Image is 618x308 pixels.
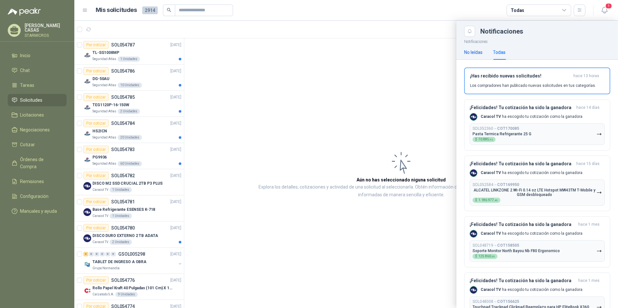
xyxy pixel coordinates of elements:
[489,138,493,141] span: ,92
[473,249,560,253] p: Soporte Monitor North Bayou Nb F80 Ergonomico
[8,175,67,188] a: Remisiones
[20,67,30,74] span: Chat
[578,222,600,227] span: hace 1 mes
[20,111,44,118] span: Licitaciones
[478,138,493,141] span: 70.885
[464,49,483,56] div: No leídas
[470,161,574,167] h3: ¡Felicidades! Tu cotización ha sido la ganadora
[8,49,67,62] a: Inicio
[20,97,42,104] span: Solicitudes
[473,132,531,136] p: Pasta Termica Refrigerante 25 G
[25,34,67,37] p: STARMICROS
[470,169,477,177] img: Company Logo
[470,105,574,110] h3: ¡Felicidades! Tu cotización ha sido la ganadora
[20,193,48,200] span: Configuración
[20,208,57,215] span: Manuales y ayuda
[8,64,67,77] a: Chat
[8,8,41,15] img: Logo peakr
[480,28,610,35] div: Notificaciones
[20,126,50,133] span: Negociaciones
[481,231,582,236] p: ha escogido tu cotización como la ganadora
[497,182,519,187] b: COT169950
[473,243,519,248] p: SOL048719 →
[20,82,34,89] span: Tareas
[464,67,610,94] button: ¡Has recibido nuevas solicitudes!hace 13 horas Los compradores han publicado nuevas solicitudes e...
[478,255,495,258] span: 125.860
[576,105,600,110] span: hace 14 días
[8,124,67,136] a: Negociaciones
[493,49,506,56] div: Todas
[481,231,501,236] b: Caracol TV
[167,8,171,12] span: search
[464,99,610,150] button: ¡Felicidades! Tu cotización ha sido la ganadorahace 14 días Company LogoCaracol TV ha escogido tu...
[464,156,610,211] button: ¡Felicidades! Tu cotización ha sido la ganadorahace 15 días Company LogoCaracol TV ha escogido tu...
[470,180,605,206] button: SOL052584→COT169950ALCATEL LINKZONE 2 Wi-Fi 0.14 oz LTE Hotspot MW43TM T-Mobile y GSM desbloquead...
[470,123,605,145] button: SOL052360→COT170085Pasta Termica Refrigerante 25 G$70.885,92
[142,6,158,14] span: 2914
[473,299,519,304] p: SOL048008 →
[605,3,612,9] span: 1
[497,299,519,304] b: COT156625
[573,73,599,79] span: hace 13 horas
[481,287,501,292] b: Caracol TV
[464,26,475,37] button: Close
[576,161,600,167] span: hace 15 días
[511,7,524,14] div: Todas
[481,170,501,175] b: Caracol TV
[478,199,498,202] span: 1.186.977
[470,286,477,293] img: Company Logo
[464,216,610,267] button: ¡Felicidades! Tu cotización ha sido la ganadorahace 1 mes Company LogoCaracol TV ha escogido tu c...
[20,52,30,59] span: Inicio
[20,156,60,170] span: Órdenes de Compra
[8,94,67,106] a: Solicitudes
[599,5,610,16] button: 1
[481,114,501,119] b: Caracol TV
[481,114,582,119] p: ha escogido tu cotización como la ganadora
[473,182,519,187] p: SOL052584 →
[470,278,576,283] h3: ¡Felicidades! Tu cotización ha sido la ganadora
[494,199,498,202] span: ,40
[456,37,618,45] p: Notificaciones
[470,83,596,88] p: Los compradores han publicado nuevas solicitudes en tus categorías.
[8,190,67,202] a: Configuración
[470,230,477,237] img: Company Logo
[20,141,35,148] span: Cotizar
[473,188,596,197] p: ALCATEL LINKZONE 2 Wi-Fi 0.14 oz LTE Hotspot MW43TM T-Mobile y GSM desbloqueado
[497,243,519,248] b: COT158505
[481,170,582,176] p: ha escogido tu cotización como la ganadora
[470,222,576,227] h3: ¡Felicidades! Tu cotización ha sido la ganadora
[25,23,67,32] p: [PERSON_NAME] CASAS
[473,198,500,203] div: $
[470,113,477,120] img: Company Logo
[473,126,519,131] p: SOL052360 →
[8,205,67,217] a: Manuales y ayuda
[8,139,67,151] a: Cotizar
[8,153,67,173] a: Órdenes de Compra
[470,73,571,79] h3: ¡Has recibido nuevas solicitudes!
[470,240,605,262] button: SOL048719→COT158505Soporte Monitor North Bayou Nb F80 Ergonomico$125.860,35
[497,126,519,131] b: COT170085
[491,255,495,258] span: ,35
[481,287,582,293] p: ha escogido tu cotización como la ganadora
[578,278,600,283] span: hace 1 mes
[20,178,44,185] span: Remisiones
[8,109,67,121] a: Licitaciones
[96,5,137,15] h1: Mis solicitudes
[473,137,495,142] div: $
[8,79,67,91] a: Tareas
[473,254,497,259] div: $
